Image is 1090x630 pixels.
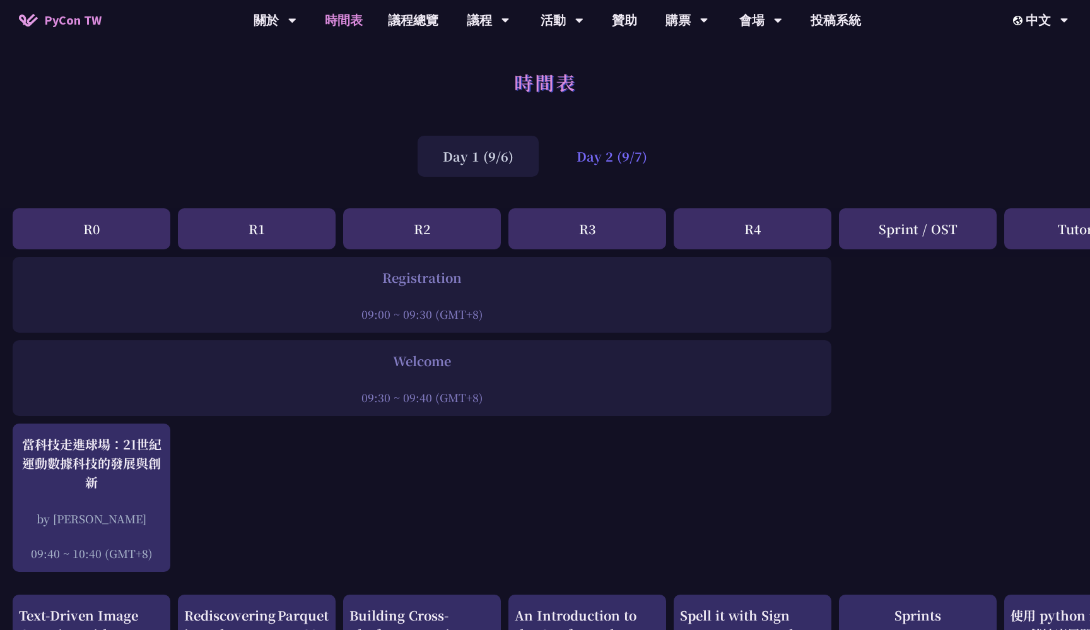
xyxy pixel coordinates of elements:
[19,435,164,492] div: 當科技走進球場：21世紀運動數據科技的發展與創新
[6,4,114,36] a: PyCon TW
[178,208,336,249] div: R1
[13,208,170,249] div: R0
[19,511,164,526] div: by [PERSON_NAME]
[19,352,825,371] div: Welcome
[44,11,102,30] span: PyCon TW
[674,208,831,249] div: R4
[343,208,501,249] div: R2
[19,545,164,561] div: 09:40 ~ 10:40 (GMT+8)
[418,136,539,177] div: Day 1 (9/6)
[845,606,990,625] div: Sprints
[1013,16,1026,25] img: Locale Icon
[508,208,666,249] div: R3
[19,14,38,27] img: Home icon of PyCon TW 2025
[551,136,672,177] div: Day 2 (9/7)
[839,208,997,249] div: Sprint / OST
[514,63,577,101] h1: 時間表
[19,389,825,405] div: 09:30 ~ 09:40 (GMT+8)
[19,306,825,322] div: 09:00 ~ 09:30 (GMT+8)
[19,435,164,561] a: 當科技走進球場：21世紀運動數據科技的發展與創新 by [PERSON_NAME] 09:40 ~ 10:40 (GMT+8)
[19,268,825,287] div: Registration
